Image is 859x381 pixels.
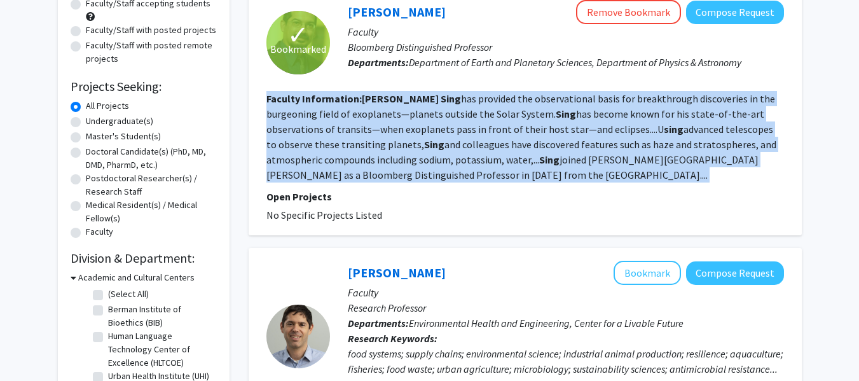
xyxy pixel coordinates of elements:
[86,172,217,198] label: Postdoctoral Researcher(s) / Research Staff
[348,285,784,300] p: Faculty
[348,4,446,20] a: [PERSON_NAME]
[266,92,776,181] fg-read-more: has provided the observational basis for breakthrough discoveries in the burgeoning field of exop...
[348,39,784,55] p: Bloomberg Distinguished Professor
[348,346,784,377] div: food systems; supply chains; environmental science; industrial animal production; resilience; aqu...
[348,265,446,281] a: [PERSON_NAME]
[539,153,560,166] b: Sing
[78,271,195,284] h3: Academic and Cultural Centers
[348,300,784,315] p: Research Professor
[348,332,437,345] b: Research Keywords:
[108,303,214,329] label: Berman Institute of Bioethics (BIB)
[86,198,217,225] label: Medical Resident(s) / Medical Fellow(s)
[266,189,784,204] p: Open Projects
[86,99,129,113] label: All Projects
[86,39,217,66] label: Faculty/Staff with posted remote projects
[409,317,684,329] span: Environmental Health and Engineering, Center for a Livable Future
[614,261,681,285] button: Add Dave Love to Bookmarks
[266,92,362,105] b: Faculty Information:
[108,329,214,370] label: Human Language Technology Center of Excellence (HLTCOE)
[71,79,217,94] h2: Projects Seeking:
[108,287,149,301] label: (Select All)
[86,24,216,37] label: Faculty/Staff with posted projects
[86,225,113,239] label: Faculty
[424,138,444,151] b: Sing
[686,1,784,24] button: Compose Request to David Sing
[348,24,784,39] p: Faculty
[556,107,576,120] b: Sing
[348,317,409,329] b: Departments:
[409,56,741,69] span: Department of Earth and Planetary Sciences, Department of Physics & Astronomy
[348,56,409,69] b: Departments:
[71,251,217,266] h2: Division & Department:
[266,209,382,221] span: No Specific Projects Listed
[664,123,684,135] b: sing
[362,92,439,105] b: [PERSON_NAME]
[270,41,326,57] span: Bookmarked
[86,130,161,143] label: Master's Student(s)
[441,92,461,105] b: Sing
[86,145,217,172] label: Doctoral Candidate(s) (PhD, MD, DMD, PharmD, etc.)
[10,324,54,371] iframe: Chat
[686,261,784,285] button: Compose Request to Dave Love
[86,114,153,128] label: Undergraduate(s)
[287,29,309,41] span: ✓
